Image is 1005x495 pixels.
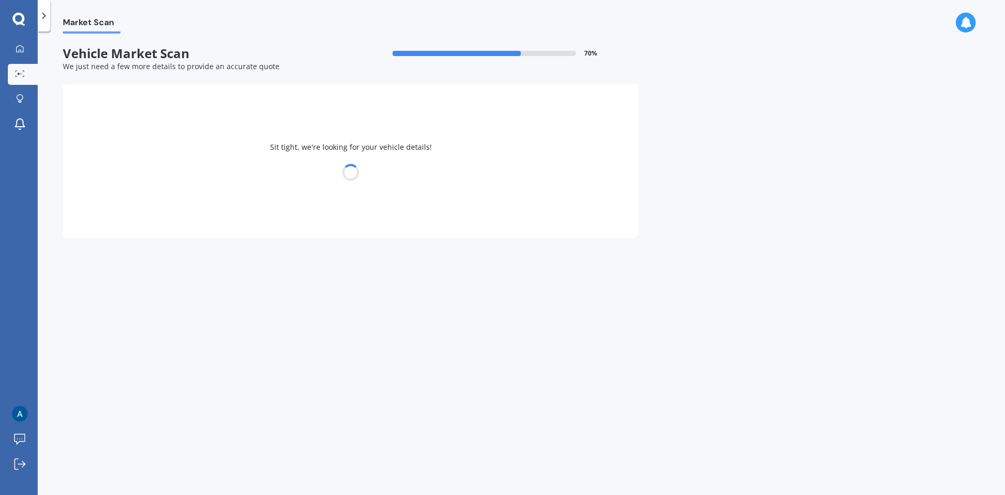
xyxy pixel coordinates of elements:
[63,84,639,238] div: Sit tight, we're looking for your vehicle details!
[63,46,351,61] span: Vehicle Market Scan
[12,406,28,422] img: ACg8ocJ_U88gjCMLHTq6gBUihwnZbYLN1BFK6ChfATiMTK9rIscGgg=s96-c
[584,50,597,57] span: 70 %
[63,17,120,31] span: Market Scan
[63,61,280,71] span: We just need a few more details to provide an accurate quote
